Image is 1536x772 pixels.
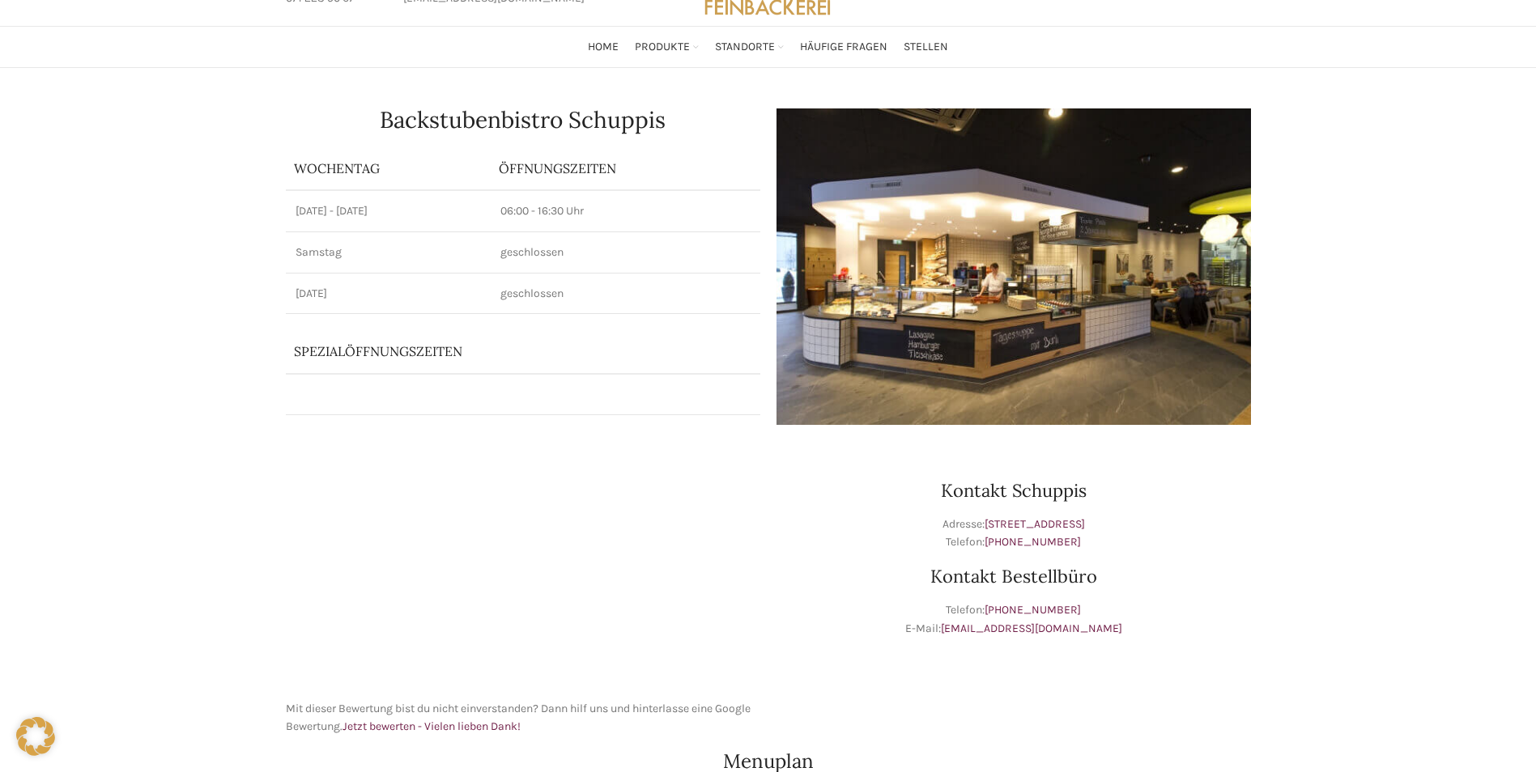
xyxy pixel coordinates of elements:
p: 06:00 - 16:30 Uhr [500,203,750,219]
p: geschlossen [500,286,750,302]
h1: Backstubenbistro Schuppis [286,108,760,131]
p: [DATE] [296,286,482,302]
a: Jetzt bewerten - Vielen lieben Dank! [343,719,521,733]
a: [PHONE_NUMBER] [985,535,1081,549]
p: Spezialöffnungszeiten [294,342,674,360]
p: Adresse: Telefon: [777,515,1251,552]
span: Häufige Fragen [800,40,887,55]
a: Stellen [904,31,948,63]
iframe: schwyter schuppis [286,441,760,684]
span: Stellen [904,40,948,55]
span: Produkte [635,40,690,55]
p: Samstag [296,244,482,261]
a: Häufige Fragen [800,31,887,63]
a: [EMAIL_ADDRESS][DOMAIN_NAME] [941,621,1122,635]
p: [DATE] - [DATE] [296,203,482,219]
a: [STREET_ADDRESS] [985,517,1085,531]
a: Home [588,31,619,63]
div: Main navigation [278,31,1259,63]
a: Standorte [715,31,784,63]
a: Produkte [635,31,699,63]
a: [PHONE_NUMBER] [985,603,1081,617]
span: Standorte [715,40,775,55]
span: Home [588,40,619,55]
p: Wochentag [294,159,483,177]
p: ÖFFNUNGSZEITEN [499,159,751,177]
p: geschlossen [500,244,750,261]
h3: Kontakt Bestellbüro [777,567,1251,585]
p: Telefon: E-Mail: [777,601,1251,638]
h2: Menuplan [286,752,1251,771]
p: Mit dieser Bewertung bist du nicht einverstanden? Dann hilf uns und hinterlasse eine Google Bewer... [286,700,760,736]
h3: Kontakt Schuppis [777,481,1251,499]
